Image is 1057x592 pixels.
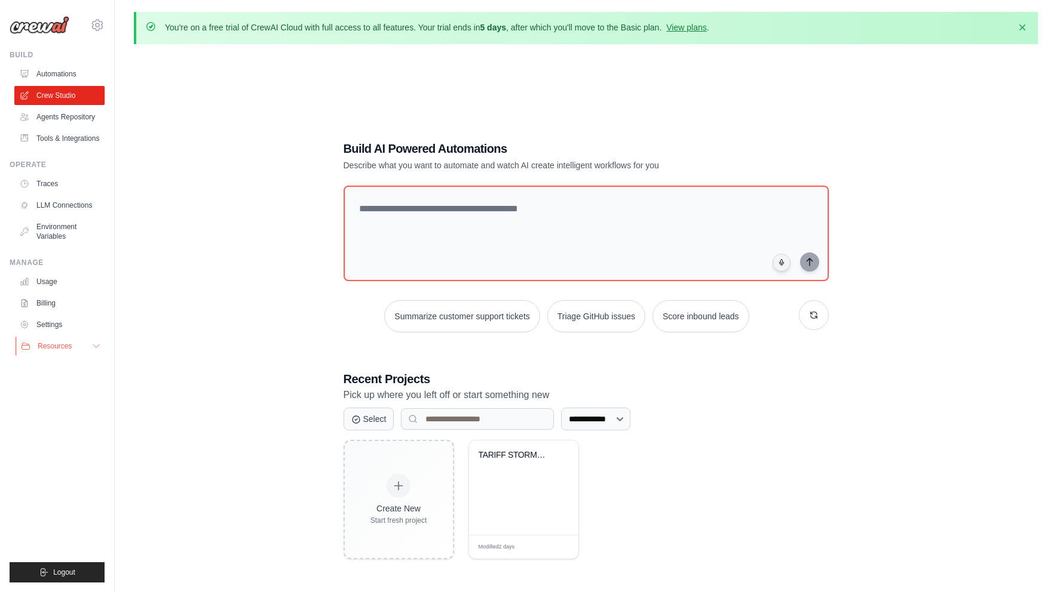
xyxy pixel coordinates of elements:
[479,543,515,551] span: Modified 2 days
[14,107,105,127] a: Agents Repository
[38,341,72,351] span: Resources
[384,300,540,332] button: Summarize customer support tickets
[14,196,105,215] a: LLM Connections
[344,140,745,157] h1: Build AI Powered Automations
[16,337,106,356] button: Resources
[14,272,105,291] a: Usage
[370,516,427,525] div: Start fresh project
[10,16,69,34] img: Logo
[370,502,427,514] div: Create New
[14,64,105,84] a: Automations
[480,23,506,32] strong: 5 days
[479,450,551,461] div: TARIFF STORM - Corporate Thriller Generator
[53,568,75,577] span: Logout
[14,315,105,334] a: Settings
[10,258,105,267] div: Manage
[344,408,394,430] button: Select
[14,86,105,105] a: Crew Studio
[773,254,791,272] button: Click to speak your automation idea
[344,159,745,171] p: Describe what you want to automate and watch AI create intelligent workflows for you
[165,21,709,33] p: You're on a free trial of CrewAI Cloud with full access to all features. Your trial ends in , aft...
[10,562,105,582] button: Logout
[14,217,105,246] a: Environment Variables
[666,23,706,32] a: View plans
[10,160,105,169] div: Operate
[799,300,829,330] button: Get new suggestions
[547,300,645,332] button: Triage GitHub issues
[550,542,560,551] span: Edit
[344,371,829,387] h3: Recent Projects
[10,50,105,60] div: Build
[14,129,105,148] a: Tools & Integrations
[14,294,105,313] a: Billing
[344,387,829,403] p: Pick up where you left off or start something new
[14,174,105,193] a: Traces
[652,300,749,332] button: Score inbound leads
